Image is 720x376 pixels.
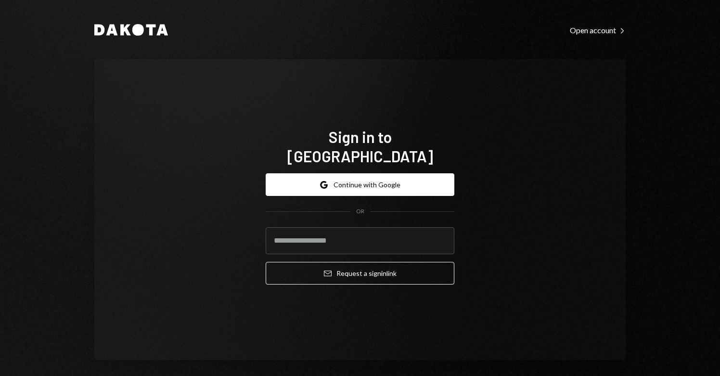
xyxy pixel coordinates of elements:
button: Continue with Google [266,173,454,196]
div: OR [356,207,364,216]
h1: Sign in to [GEOGRAPHIC_DATA] [266,127,454,166]
div: Open account [570,26,626,35]
a: Open account [570,25,626,35]
button: Request a signinlink [266,262,454,285]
